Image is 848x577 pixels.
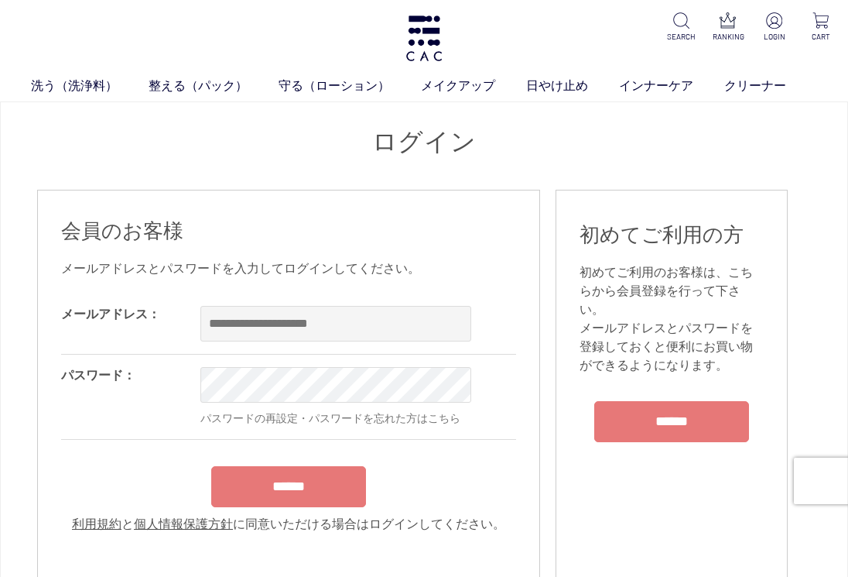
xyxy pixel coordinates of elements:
p: RANKING [713,31,743,43]
p: CART [805,31,836,43]
label: パスワード： [61,369,135,382]
div: メールアドレスとパスワードを入力してログインしてください。 [61,259,516,278]
a: 利用規約 [72,517,121,531]
div: 初めてご利用のお客様は、こちらから会員登録を行って下さい。 メールアドレスとパスワードを登録しておくと便利にお買い物ができるようになります。 [580,263,764,375]
span: 会員のお客様 [61,219,183,242]
a: 日やけ止め [526,77,619,95]
a: SEARCH [666,12,696,43]
div: と に同意いただける場合はログインしてください。 [61,515,516,534]
a: LOGIN [759,12,789,43]
label: メールアドレス： [61,307,160,321]
img: logo [404,15,444,61]
a: 整える（パック） [149,77,279,95]
a: インナーケア [619,77,724,95]
a: メイクアップ [421,77,526,95]
a: CART [805,12,836,43]
h1: ログイン [37,125,811,159]
a: 洗う（洗浄料） [31,77,149,95]
a: RANKING [713,12,743,43]
span: 初めてご利用の方 [580,223,744,246]
a: クリーナー [724,77,817,95]
p: LOGIN [759,31,789,43]
a: 守る（ローション） [279,77,421,95]
a: 個人情報保護方針 [134,517,233,531]
a: パスワードの再設定・パスワードを忘れた方はこちら [200,412,460,424]
p: SEARCH [666,31,696,43]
